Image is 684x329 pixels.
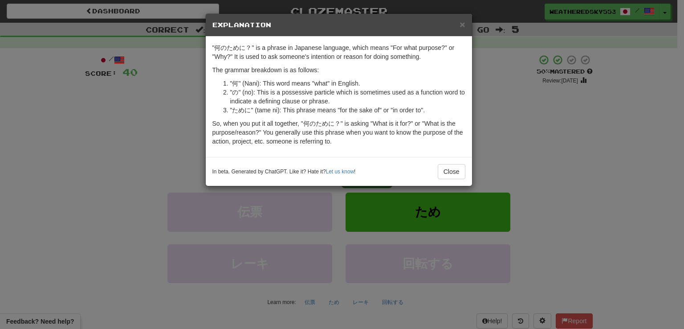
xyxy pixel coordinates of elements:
span: × [460,19,465,29]
a: Let us know [326,169,354,175]
button: Close [438,164,465,179]
li: "ために" (tame ni): This phrase means "for the sake of" or "in order to". [230,106,465,115]
small: In beta. Generated by ChatGPT. Like it? Hate it? ! [212,168,356,176]
p: So, when you put it all together, "何のために？" is asking "What is it for?" or "What is the purpose/re... [212,119,465,146]
button: Close [460,20,465,29]
h5: Explanation [212,21,465,29]
li: "何" (Nani): This word means "what" in English. [230,79,465,88]
p: "何のために？" is a phrase in Japanese language, which means "For what purpose?" or "Why?" It is used t... [212,43,465,61]
li: "の" (no): This is a possessive particle which is sometimes used as a function word to indicate a ... [230,88,465,106]
p: The grammar breakdown is as follows: [212,66,465,74]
